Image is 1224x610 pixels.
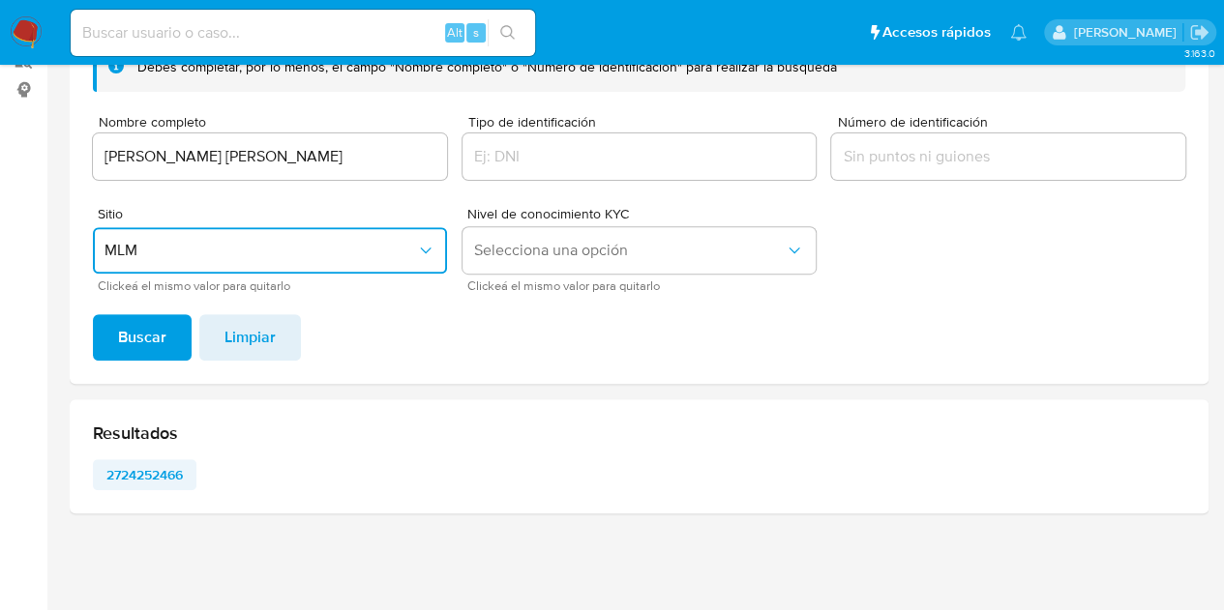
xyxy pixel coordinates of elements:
span: Accesos rápidos [882,22,991,43]
a: Salir [1189,22,1209,43]
p: loui.hernandezrodriguez@mercadolibre.com.mx [1073,23,1182,42]
button: search-icon [488,19,527,46]
a: Notificaciones [1010,24,1027,41]
span: Alt [447,23,463,42]
input: Buscar usuario o caso... [71,20,535,45]
span: 3.163.0 [1183,45,1214,61]
span: s [473,23,479,42]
